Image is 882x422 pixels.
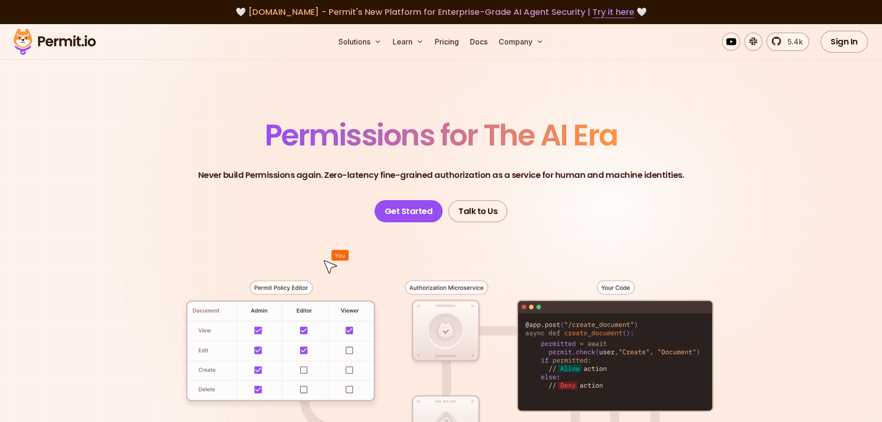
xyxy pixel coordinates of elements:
button: Learn [389,32,427,51]
button: Company [495,32,547,51]
p: Never build Permissions again. Zero-latency fine-grained authorization as a service for human and... [198,169,684,182]
a: Sign In [820,31,868,53]
span: Permissions for The AI Era [265,114,618,156]
a: Talk to Us [448,200,507,222]
a: 5.4k [766,32,809,51]
a: Pricing [431,32,463,51]
a: Docs [466,32,491,51]
button: Solutions [335,32,385,51]
span: [DOMAIN_NAME] - Permit's New Platform for Enterprise-Grade AI Agent Security | [248,6,634,18]
div: 🤍 🤍 [22,6,860,19]
img: Permit logo [9,26,100,57]
a: Try it here [593,6,634,18]
a: Get Started [375,200,443,222]
span: 5.4k [782,36,803,47]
